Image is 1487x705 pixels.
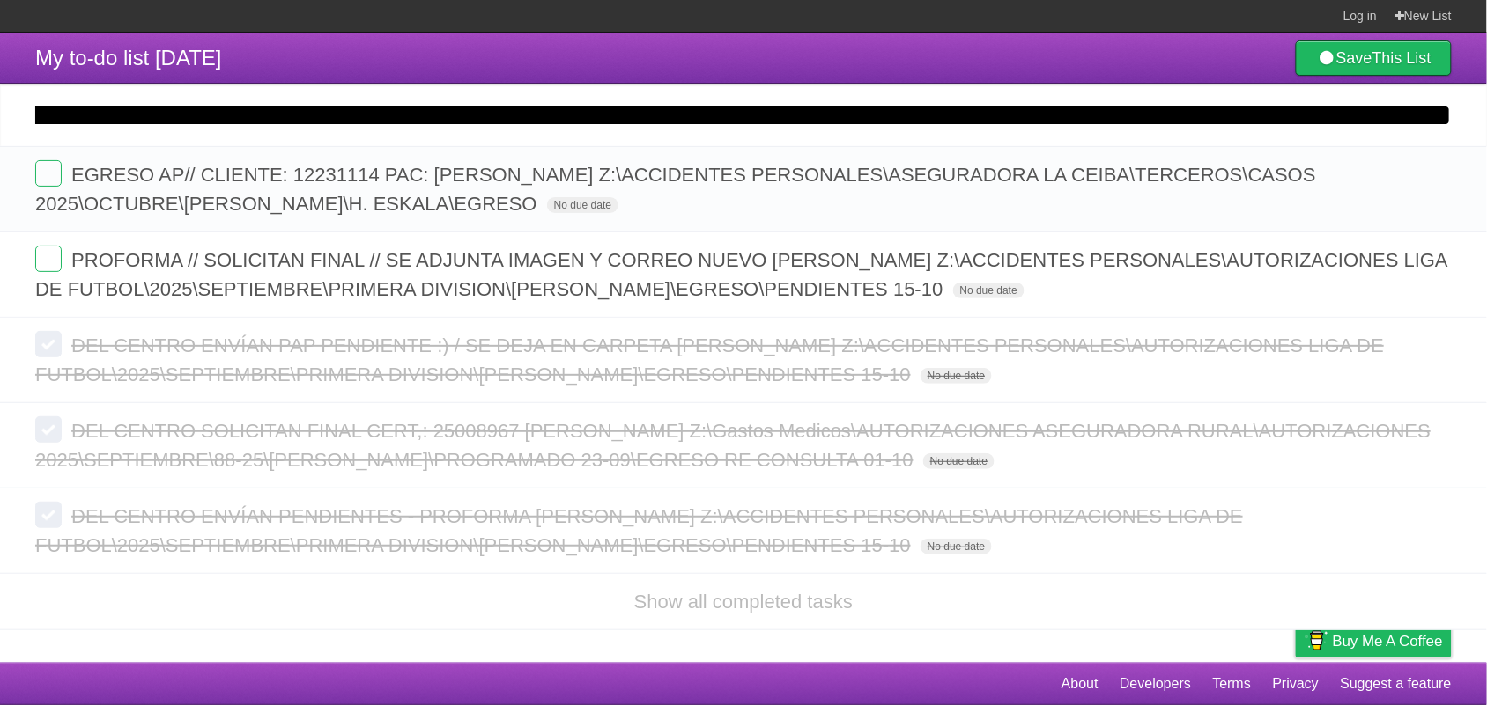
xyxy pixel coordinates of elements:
a: Privacy [1273,667,1319,701]
span: No due date [953,283,1025,298]
a: Terms [1213,667,1252,701]
a: Developers [1120,667,1191,701]
span: No due date [921,539,992,554]
label: Done [35,502,62,528]
span: DEL CENTRO SOLICITAN FINAL CERT,: 25008967 [PERSON_NAME] Z:\Gastos Medicos\AUTORIZACIONES ASEGURA... [35,420,1431,471]
label: Done [35,416,62,443]
span: Buy me a coffee [1333,626,1443,657]
a: Suggest a feature [1341,667,1452,701]
span: My to-do list [DATE] [35,46,222,70]
b: This List [1372,49,1432,67]
label: Done [35,246,62,272]
a: Show all completed tasks [634,591,853,613]
span: DEL CENTRO ENVÍAN PENDIENTES - PROFORMA [PERSON_NAME] Z:\ACCIDENTES PERSONALES\AUTORIZACIONES LIG... [35,505,1243,556]
a: About [1062,667,1099,701]
label: Done [35,160,62,187]
span: DEL CENTRO ENVÍAN PAP PENDIENTE :) / SE DEJA EN CARPETA [PERSON_NAME] Z:\ACCIDENTES PERSONALES\AU... [35,334,1384,386]
a: SaveThis List [1296,40,1452,76]
span: No due date [923,453,995,469]
span: EGRESO AP// CLIENTE: 12231114 PAC: [PERSON_NAME] Z:\ACCIDENTES PERSONALES\ASEGURADORA LA CEIBA\TE... [35,164,1316,215]
span: No due date [547,197,618,213]
span: PROFORMA // SOLICITAN FINAL // SE ADJUNTA IMAGEN Y CORREO NUEVO [PERSON_NAME] Z:\ACCIDENTES PERSO... [35,249,1447,300]
label: Done [35,331,62,357]
span: No due date [921,368,992,384]
a: Buy me a coffee [1296,625,1452,657]
img: Buy me a coffee [1305,626,1328,656]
